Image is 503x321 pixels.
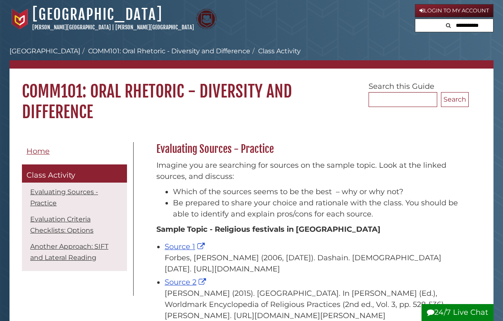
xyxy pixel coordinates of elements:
[165,242,207,251] a: Source 1
[22,164,127,183] a: Class Activity
[30,215,93,234] a: Evaluation Criteria Checklists: Options
[196,9,217,29] img: Calvin Theological Seminary
[88,47,250,55] a: COMM101: Oral Rhetoric - Diversity and Difference
[250,46,301,56] li: Class Activity
[26,147,50,156] span: Home
[115,24,194,31] a: [PERSON_NAME][GEOGRAPHIC_DATA]
[10,46,493,69] nav: breadcrumb
[112,24,114,31] span: |
[32,24,111,31] a: [PERSON_NAME][GEOGRAPHIC_DATA]
[30,243,108,262] a: Another Approach: SIFT and Lateral Reading
[22,142,127,161] a: Home
[441,92,469,107] button: Search
[173,197,465,220] li: Be prepared to share your choice and rationale with the class. You should be able to identify and...
[30,188,98,207] a: Evaluating Sources - Practice
[443,19,453,30] button: Search
[32,5,163,24] a: [GEOGRAPHIC_DATA]
[173,186,465,197] li: Which of the sources seems to be the best – why or why not?
[156,160,465,182] p: Imagine you are searching for sources on the sample topic. Look at the linked sources, and discuss:
[165,252,465,275] div: Forbes, [PERSON_NAME] (2006, [DATE]). Dashain. [DEMOGRAPHIC_DATA] [DATE]. [URL][DOMAIN_NAME]
[415,4,493,17] a: Login to My Account
[10,47,80,55] a: [GEOGRAPHIC_DATA]
[10,69,493,122] h1: COMM101: Oral Rhetoric - Diversity and Difference
[152,143,469,156] h2: Evaluating Sources - Practice
[26,171,75,180] span: Class Activity
[10,9,30,29] img: Calvin University
[156,225,381,234] strong: Sample Topic - Religious festivals in [GEOGRAPHIC_DATA]
[446,23,451,28] i: Search
[422,304,493,321] button: 24/7 Live Chat
[22,142,127,275] div: Guide Pages
[165,278,208,287] a: Source 2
